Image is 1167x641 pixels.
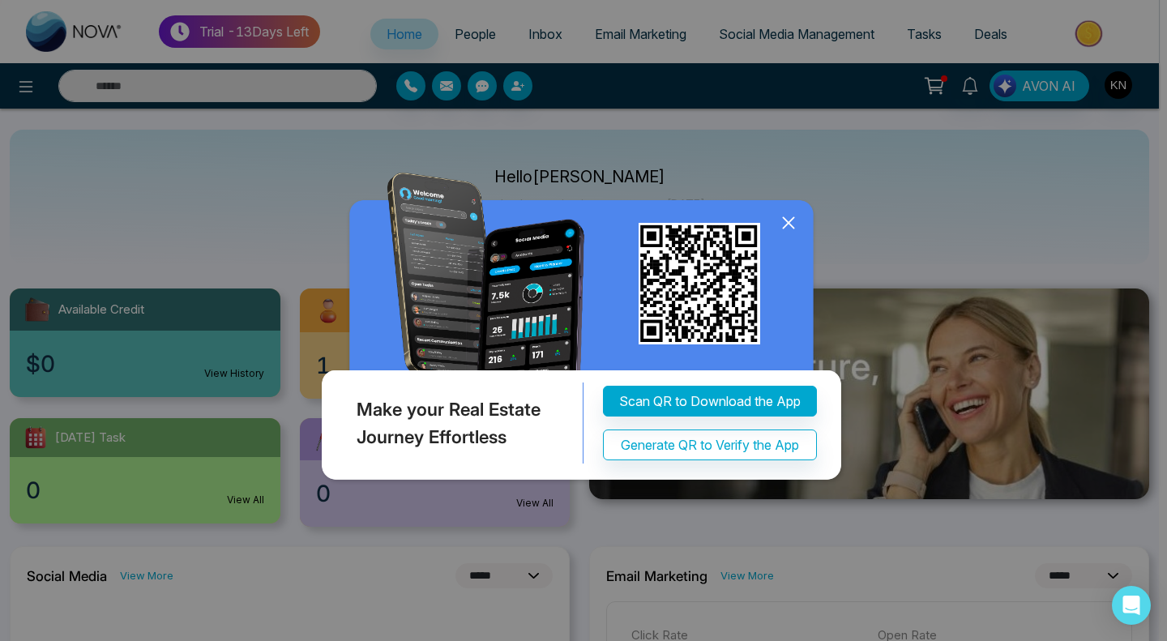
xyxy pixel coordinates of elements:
div: Open Intercom Messenger [1112,586,1151,625]
div: Make your Real Estate Journey Effortless [318,382,583,464]
button: Scan QR to Download the App [603,386,817,417]
button: Generate QR to Verify the App [603,429,817,460]
img: qr_for_download_app.png [639,223,760,344]
img: QRModal [318,173,849,488]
